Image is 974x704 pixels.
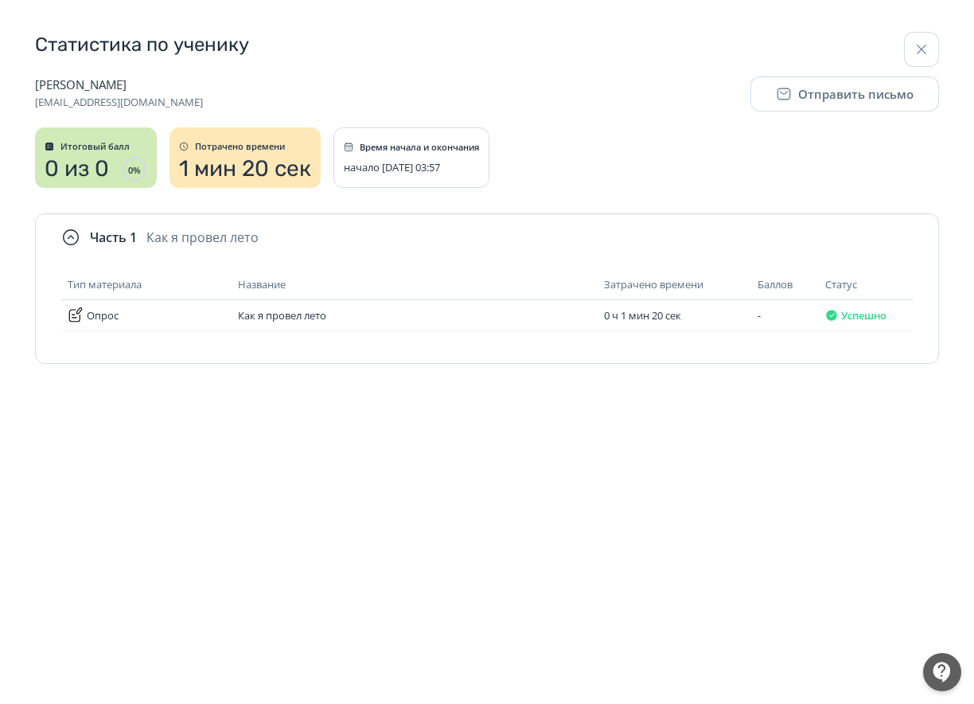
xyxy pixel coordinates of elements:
span: Название [238,277,286,291]
span: [PERSON_NAME] [35,76,203,92]
span: начало [DATE] 03:57 [344,161,440,174]
span: Итоговый балл [60,142,130,151]
span: 1 мин 20 сек [179,156,311,182]
span: Потрачено времени [195,142,285,151]
span: [EMAIL_ADDRESS][DOMAIN_NAME] [35,96,203,108]
span: Статистика по ученику [35,32,249,67]
span: Как я провел лето [238,308,326,323]
span: 0 [128,164,133,176]
span: 0 из 0 [45,156,109,182]
span: Успешно [841,309,886,322]
span: Статус [825,277,857,291]
span: Опрос [87,309,119,322]
span: 0 ч 1 мин 20 сек [604,308,681,323]
span: Часть 1 [90,228,137,247]
span: Тип материала [68,277,142,291]
span: Время начала и окончания [360,143,479,152]
span: - [758,308,761,323]
span: % [133,164,141,176]
span: Затрачено времени [604,277,703,291]
span: Как я провел лето [146,228,259,247]
span: Баллов [758,277,793,291]
button: Отправить письмо [750,76,939,111]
